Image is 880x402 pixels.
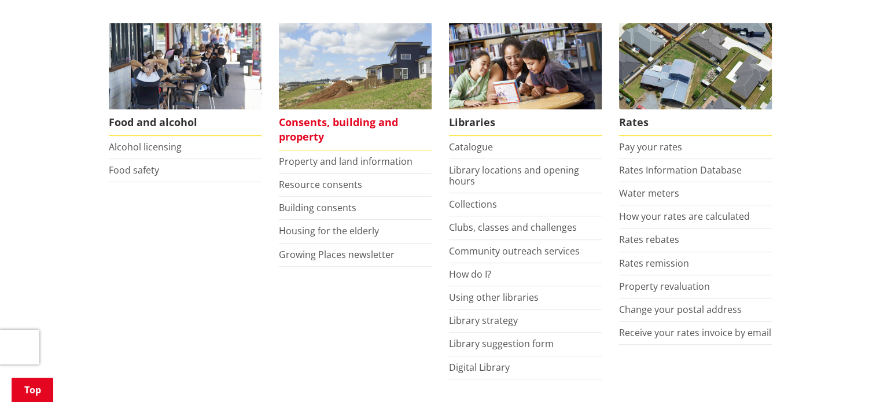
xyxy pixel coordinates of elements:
[109,23,262,136] a: Food and Alcohol in the Waikato Food and alcohol
[109,164,159,176] a: Food safety
[827,353,868,395] iframe: Messenger Launcher
[619,210,750,223] a: How your rates are calculated
[619,23,772,136] a: Pay your rates online Rates
[449,23,602,136] a: Library membership is free to everyone who lives in the Waikato district. Libraries
[449,164,579,187] a: Library locations and opening hours
[619,164,742,176] a: Rates Information Database
[449,314,518,327] a: Library strategy
[449,198,497,211] a: Collections
[279,178,362,191] a: Resource consents
[12,378,53,402] a: Top
[619,303,742,316] a: Change your postal address
[449,337,554,350] a: Library suggestion form
[279,248,395,261] a: Growing Places newsletter
[619,109,772,136] span: Rates
[279,23,432,109] img: Land and property thumbnail
[279,224,379,237] a: Housing for the elderly
[619,141,682,153] a: Pay your rates
[109,109,262,136] span: Food and alcohol
[619,257,689,270] a: Rates remission
[449,221,577,234] a: Clubs, classes and challenges
[279,201,356,214] a: Building consents
[109,141,182,153] a: Alcohol licensing
[449,268,491,281] a: How do I?
[109,23,262,109] img: Food and Alcohol in the Waikato
[449,361,510,374] a: Digital Library
[619,233,679,246] a: Rates rebates
[279,23,432,150] a: New Pokeno housing development Consents, building and property
[449,141,493,153] a: Catalogue
[619,187,679,200] a: Water meters
[449,245,580,257] a: Community outreach services
[449,291,539,304] a: Using other libraries
[619,326,771,339] a: Receive your rates invoice by email
[449,23,602,109] img: Waikato District Council libraries
[279,109,432,150] span: Consents, building and property
[619,23,772,109] img: Rates-thumbnail
[279,155,413,168] a: Property and land information
[449,109,602,136] span: Libraries
[619,280,710,293] a: Property revaluation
